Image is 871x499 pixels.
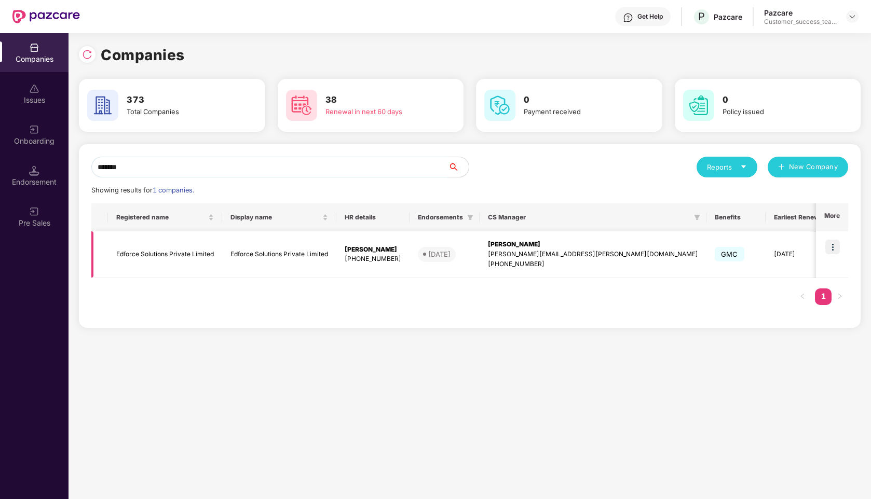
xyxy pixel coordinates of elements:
button: plusNew Company [768,157,848,177]
td: Edforce Solutions Private Limited [108,231,222,278]
h3: 0 [524,93,634,107]
li: 1 [815,288,832,305]
div: Policy issued [723,107,833,117]
span: right [837,293,843,299]
div: [PERSON_NAME] [488,240,698,249]
img: New Pazcare Logo [12,10,80,23]
a: 1 [815,288,832,304]
span: search [447,163,469,171]
div: [PERSON_NAME] [345,245,401,255]
div: Get Help [637,12,663,21]
th: Earliest Renewal [766,203,833,231]
span: filter [692,211,702,224]
button: left [794,288,811,305]
div: [PHONE_NUMBER] [345,254,401,264]
span: Showing results for [91,186,194,194]
div: [DATE] [428,249,451,259]
span: plus [778,163,785,172]
img: icon [825,240,840,254]
h3: 373 [127,93,237,107]
span: filter [694,214,700,220]
span: CS Manager [488,213,690,221]
span: New Company [789,162,838,172]
h3: 38 [325,93,435,107]
span: Registered name [116,213,206,221]
span: filter [465,211,475,224]
img: svg+xml;base64,PHN2ZyB3aWR0aD0iMTQuNSIgaGVpZ2h0PSIxNC41IiB2aWV3Qm94PSIwIDAgMTYgMTYiIGZpbGw9Im5vbm... [29,165,39,176]
li: Previous Page [794,288,811,305]
span: left [799,293,806,299]
div: Total Companies [127,107,237,117]
img: svg+xml;base64,PHN2ZyB3aWR0aD0iMjAiIGhlaWdodD0iMjAiIHZpZXdCb3g9IjAgMCAyMCAyMCIgZmlsbD0ibm9uZSIgeG... [29,124,39,135]
span: Display name [230,213,320,221]
span: GMC [715,247,744,261]
th: HR details [336,203,410,231]
th: Display name [222,203,336,231]
div: Customer_success_team_lead [764,18,837,26]
div: Reports [707,162,747,172]
img: svg+xml;base64,PHN2ZyB4bWxucz0iaHR0cDovL3d3dy53My5vcmcvMjAwMC9zdmciIHdpZHRoPSI2MCIgaGVpZ2h0PSI2MC... [683,90,714,121]
img: svg+xml;base64,PHN2ZyBpZD0iRHJvcGRvd24tMzJ4MzIiIHhtbG5zPSJodHRwOi8vd3d3LnczLm9yZy8yMDAwL3N2ZyIgd2... [848,12,856,21]
div: Renewal in next 60 days [325,107,435,117]
button: right [832,288,848,305]
th: More [816,203,848,231]
span: caret-down [740,163,747,170]
div: Payment received [524,107,634,117]
img: svg+xml;base64,PHN2ZyB4bWxucz0iaHR0cDovL3d3dy53My5vcmcvMjAwMC9zdmciIHdpZHRoPSI2MCIgaGVpZ2h0PSI2MC... [87,90,118,121]
img: svg+xml;base64,PHN2ZyB4bWxucz0iaHR0cDovL3d3dy53My5vcmcvMjAwMC9zdmciIHdpZHRoPSI2MCIgaGVpZ2h0PSI2MC... [286,90,317,121]
span: 1 companies. [153,186,194,194]
img: svg+xml;base64,PHN2ZyBpZD0iSXNzdWVzX2Rpc2FibGVkIiB4bWxucz0iaHR0cDovL3d3dy53My5vcmcvMjAwMC9zdmciIH... [29,84,39,94]
th: Benefits [706,203,766,231]
img: svg+xml;base64,PHN2ZyBpZD0iUmVsb2FkLTMyeDMyIiB4bWxucz0iaHR0cDovL3d3dy53My5vcmcvMjAwMC9zdmciIHdpZH... [82,49,92,60]
div: [PHONE_NUMBER] [488,259,698,269]
div: [PERSON_NAME][EMAIL_ADDRESS][PERSON_NAME][DOMAIN_NAME] [488,249,698,259]
div: Pazcare [714,12,742,22]
h1: Companies [101,44,185,66]
button: search [447,157,469,177]
div: Pazcare [764,8,837,18]
img: svg+xml;base64,PHN2ZyBpZD0iQ29tcGFuaWVzIiB4bWxucz0iaHR0cDovL3d3dy53My5vcmcvMjAwMC9zdmciIHdpZHRoPS... [29,43,39,53]
span: filter [467,214,473,220]
td: [DATE] [766,231,833,278]
span: Endorsements [418,213,463,221]
img: svg+xml;base64,PHN2ZyBpZD0iSGVscC0zMngzMiIgeG1sbnM9Imh0dHA6Ly93d3cudzMub3JnLzIwMDAvc3ZnIiB3aWR0aD... [623,12,633,23]
th: Registered name [108,203,222,231]
img: svg+xml;base64,PHN2ZyB4bWxucz0iaHR0cDovL3d3dy53My5vcmcvMjAwMC9zdmciIHdpZHRoPSI2MCIgaGVpZ2h0PSI2MC... [484,90,515,121]
h3: 0 [723,93,833,107]
span: P [698,10,705,23]
li: Next Page [832,288,848,305]
img: svg+xml;base64,PHN2ZyB3aWR0aD0iMjAiIGhlaWdodD0iMjAiIHZpZXdCb3g9IjAgMCAyMCAyMCIgZmlsbD0ibm9uZSIgeG... [29,206,39,217]
td: Edforce Solutions Private Limited [222,231,336,278]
